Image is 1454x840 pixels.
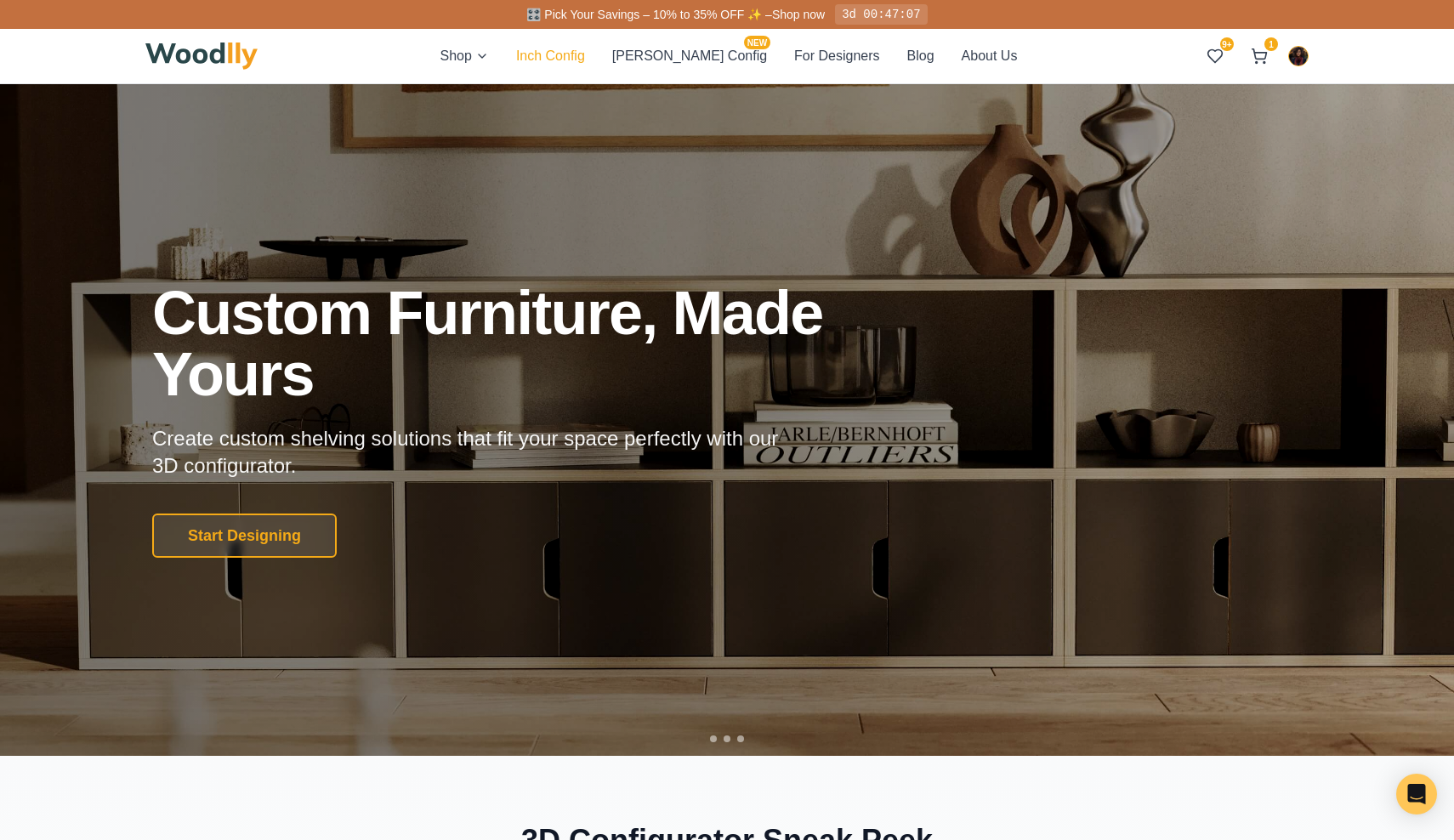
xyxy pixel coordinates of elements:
button: Negin [1288,46,1309,66]
button: Shop [440,46,489,66]
div: Open Intercom Messenger [1396,774,1437,814]
span: 9+ [1220,37,1234,51]
span: NEW [744,36,770,49]
img: Negin [1289,47,1308,65]
button: Inch Config [516,46,585,66]
button: Blog [907,46,934,66]
button: For Designers [794,46,879,66]
button: [PERSON_NAME] ConfigNEW [612,46,767,66]
span: 1 [1264,37,1278,51]
button: About Us [962,46,1018,66]
span: 🎛️ Pick Your Savings – 10% to 35% OFF ✨ – [526,8,771,21]
button: Start Designing [152,514,337,558]
button: 9+ [1200,41,1230,71]
button: 1 [1244,41,1275,71]
a: Shop now [772,8,825,21]
div: 3d 00:47:07 [835,4,927,25]
img: Woodlly [145,43,258,70]
p: Create custom shelving solutions that fit your space perfectly with our 3D configurator. [152,425,805,480]
h1: Custom Furniture, Made Yours [152,282,914,405]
